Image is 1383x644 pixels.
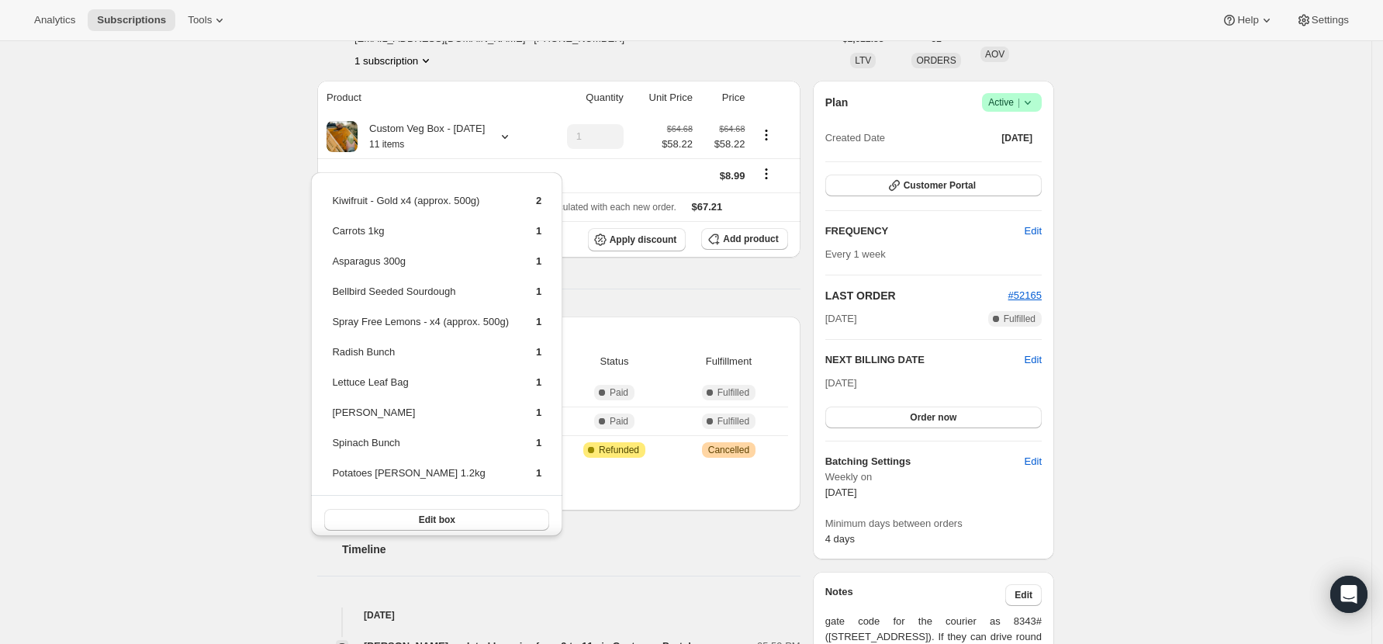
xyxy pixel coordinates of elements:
span: Active [988,95,1036,110]
span: Fulfillment [679,354,779,369]
button: Subscriptions [88,9,175,31]
th: Unit Price [628,81,697,115]
h6: Batching Settings [825,454,1025,469]
td: Potatoes [PERSON_NAME] 1.2kg [331,465,510,493]
th: Price [697,81,750,115]
a: #52165 [1008,289,1042,301]
span: Minimum days between orders [825,516,1042,531]
span: $67.21 [692,201,723,213]
small: $64.68 [667,124,693,133]
h2: Plan [825,95,849,110]
span: ORDERS [916,55,956,66]
button: Edit [1015,219,1051,244]
span: Settings [1312,14,1349,26]
button: Analytics [25,9,85,31]
button: #52165 [1008,288,1042,303]
td: Lettuce Leaf Bag [331,374,510,403]
button: Order now [825,407,1042,428]
span: 1 [536,437,541,448]
span: Fulfilled [717,386,749,399]
div: Custom Veg Box - [DATE] [358,121,485,152]
h2: LAST ORDER [825,288,1008,303]
td: Asparagus 300g [331,253,510,282]
span: Order now [910,411,956,424]
button: Edit [1015,449,1051,474]
td: Kiwifruit - Gold x4 (approx. 500g) [331,192,510,221]
span: Created Date [825,130,885,146]
h2: FREQUENCY [825,223,1025,239]
td: [PERSON_NAME] [331,404,510,433]
span: AOV [985,49,1004,60]
th: Quantity [542,81,628,115]
span: Apply discount [610,234,677,246]
span: Customer Portal [904,179,976,192]
th: Product [317,81,542,115]
span: Subscriptions [97,14,166,26]
button: Edit [1005,584,1042,606]
span: [DATE] [1001,132,1032,144]
span: Refunded [599,444,639,456]
span: Weekly on [825,469,1042,485]
div: Open Intercom Messenger [1330,576,1367,613]
span: $8.99 [720,170,745,182]
span: $58.22 [702,137,745,152]
span: LTV [855,55,871,66]
button: Tools [178,9,237,31]
span: 2 [536,195,541,206]
span: Tools [188,14,212,26]
button: Customer Portal [825,175,1042,196]
h3: Notes [825,584,1006,606]
button: Edit [1025,352,1042,368]
span: Edit [1025,454,1042,469]
th: Shipping [317,158,542,192]
h2: Timeline [342,542,800,557]
span: 1 [536,225,541,237]
td: Bellbird Seeded Sourdough [331,283,510,312]
span: Fulfilled [1004,313,1036,325]
span: Fulfilled [717,415,749,428]
span: Edit [1025,223,1042,239]
span: | [1018,96,1020,109]
span: $58.22 [662,137,693,152]
span: [DATE] [825,377,857,389]
button: [DATE] [992,127,1042,149]
h2: NEXT BILLING DATE [825,352,1025,368]
span: 1 [536,255,541,267]
span: Every 1 week [825,248,886,260]
span: 1 [536,467,541,479]
small: $64.68 [719,124,745,133]
span: 1 [536,407,541,418]
span: [DATE] [825,311,857,327]
span: Help [1237,14,1258,26]
button: Shipping actions [754,165,779,182]
td: Carrots 1kg [331,223,510,251]
button: Settings [1287,9,1358,31]
button: Add product [701,228,787,250]
span: [DATE] [825,486,857,498]
span: Paid [610,386,628,399]
span: Cancelled [708,444,749,456]
button: Product actions [754,126,779,144]
span: Analytics [34,14,75,26]
button: Apply discount [588,228,686,251]
small: 11 items [369,139,404,150]
span: 4 days [825,533,855,545]
button: Edit box [324,509,549,531]
span: Edit box [419,514,455,526]
span: 1 [536,286,541,297]
td: Spray Free Lemons - x4 (approx. 500g) [331,313,510,342]
button: Product actions [354,53,434,68]
span: Paid [610,415,628,428]
td: Spinach Bunch [331,435,510,463]
span: Status [559,354,669,369]
span: Edit [1015,589,1032,601]
span: 1 [536,316,541,327]
td: Radish Bunch [331,344,510,372]
button: Help [1212,9,1283,31]
span: 1 [536,376,541,388]
span: 1 [536,346,541,358]
h4: [DATE] [317,608,800,623]
img: product img [327,121,358,152]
